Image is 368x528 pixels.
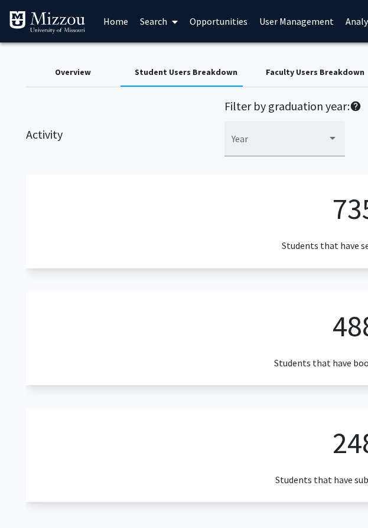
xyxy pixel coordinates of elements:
[253,1,340,42] a: User Management
[9,11,86,34] img: University of Missouri Logo
[26,99,63,142] h2: Activity
[55,66,91,78] div: Overview
[9,475,50,519] iframe: Chat
[184,1,253,42] a: Opportunities
[134,1,184,42] a: Search
[97,1,134,42] a: Home
[224,99,362,116] h2: Filter by graduation year:
[350,99,362,113] mat-icon: help
[135,66,237,78] div: Student Users Breakdown
[266,66,364,78] div: Faculty Users Breakdown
